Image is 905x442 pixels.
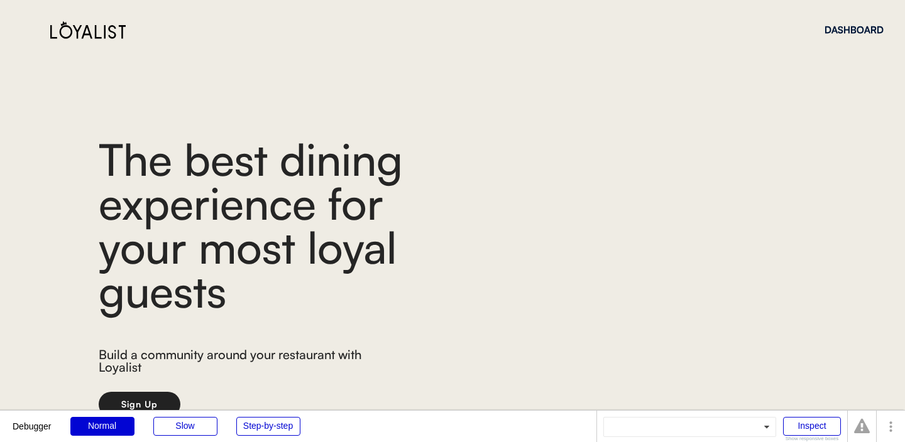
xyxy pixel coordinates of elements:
[825,25,884,35] div: DASHBOARD
[70,417,134,436] div: Normal
[50,21,126,39] img: Loyalist%20Logo%20Black.svg
[153,417,217,436] div: Slow
[783,436,841,441] div: Show responsive boxes
[99,392,180,417] button: Sign Up
[99,348,373,377] div: Build a community around your restaurant with Loyalist
[783,417,841,436] div: Inspect
[236,417,300,436] div: Step-by-step
[99,137,476,313] div: The best dining experience for your most loyal guests
[13,411,52,431] div: Debugger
